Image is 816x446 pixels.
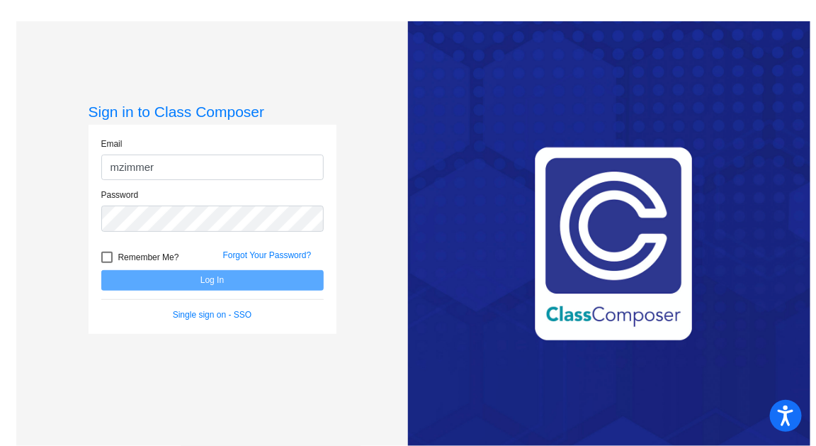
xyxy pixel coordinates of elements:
h3: Sign in to Class Composer [89,103,336,121]
label: Password [101,189,139,201]
a: Single sign on - SSO [173,310,251,320]
button: Log In [101,270,324,291]
span: Remember Me? [118,249,179,266]
a: Forgot Your Password? [223,250,312,260]
label: Email [101,138,123,150]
